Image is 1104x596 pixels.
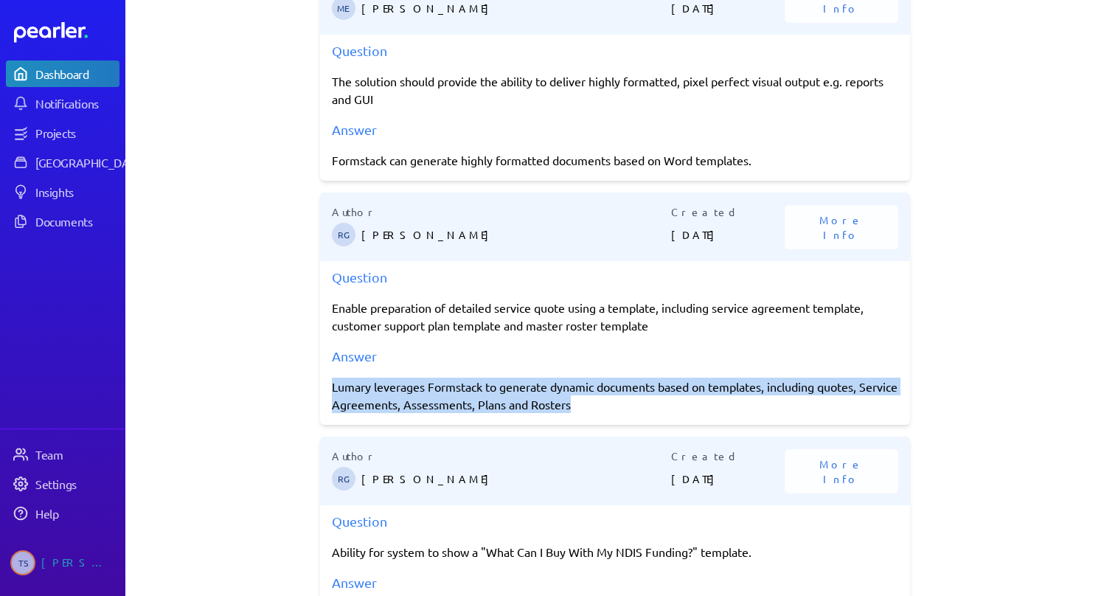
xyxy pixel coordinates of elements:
a: Documents [6,208,119,235]
button: More Info [785,449,898,493]
span: Robin Garnham [332,467,355,491]
div: Team [35,447,118,462]
p: [PERSON_NAME] [361,464,672,493]
a: [GEOGRAPHIC_DATA] [6,149,119,176]
a: Help [6,500,119,527]
div: [PERSON_NAME] [41,550,115,575]
div: Question [332,41,898,60]
div: Answer [332,346,898,366]
div: Answer [332,572,898,592]
p: Author [332,204,672,220]
button: More Info [785,205,898,249]
span: Robin Garnham [332,223,355,246]
span: More Info [802,212,881,242]
a: Settings [6,471,119,497]
a: Team [6,441,119,468]
div: Dashboard [35,66,118,81]
p: [DATE] [671,464,785,493]
a: Insights [6,179,119,205]
div: Formstack can generate highly formatted documents based on Word templates. [332,151,898,169]
a: Dashboard [14,22,119,43]
div: [GEOGRAPHIC_DATA] [35,155,145,170]
div: Projects [35,125,118,140]
p: Author [332,448,672,464]
p: [PERSON_NAME] [361,220,672,249]
p: The solution should provide the ability to deliver highly formatted, pixel perfect visual output ... [332,72,898,108]
p: [DATE] [671,220,785,249]
span: More Info [802,457,881,486]
span: Tony Siharath [10,550,35,575]
div: Question [332,511,898,531]
div: Documents [35,214,118,229]
a: Notifications [6,90,119,117]
a: TS[PERSON_NAME] [6,544,119,581]
p: Created [671,204,785,220]
div: Insights [35,184,118,199]
div: Settings [35,477,118,491]
div: Notifications [35,96,118,111]
a: Projects [6,119,119,146]
a: Dashboard [6,60,119,87]
div: Lumary leverages Formstack to generate dynamic documents based on templates, including quotes, Se... [332,378,898,413]
div: Question [332,267,898,287]
p: Created [671,448,785,464]
p: Enable preparation of detailed service quote using a template, including service agreement templa... [332,299,898,334]
div: Answer [332,119,898,139]
div: Help [35,506,118,521]
p: Ability for system to show a "What Can I Buy With My NDIS Funding?" template. [332,543,898,561]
